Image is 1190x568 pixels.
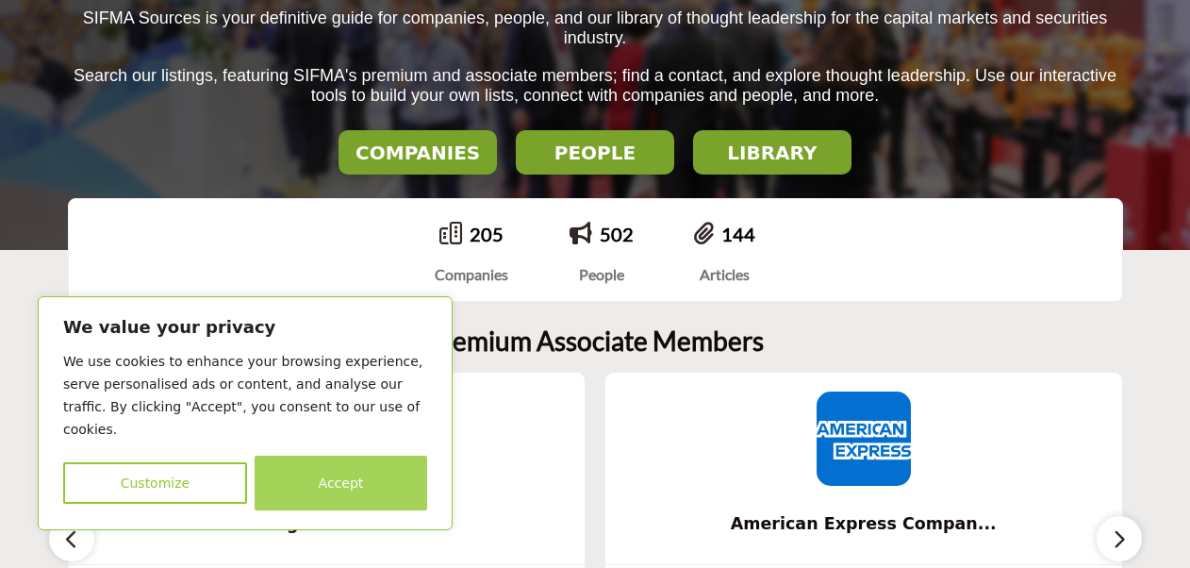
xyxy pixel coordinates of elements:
img: American Express Company [817,392,911,486]
h2: Premium Associate Members [426,326,764,358]
button: LIBRARY [693,130,851,175]
h2: LIBRARY [699,142,846,164]
a: 144 [721,223,755,245]
span: Search our listings, featuring SIFMA's premium and associate members; find a contact, and explore... [74,66,1116,105]
button: Accept [255,456,427,510]
a: American Express Compan... [605,499,1122,549]
div: Articles [694,263,755,286]
button: COMPANIES [339,130,497,175]
b: American Express Company [634,499,1094,549]
span: American Express Compan... [634,511,1094,536]
p: We use cookies to enhance your browsing experience, serve personalised ads or content, and analys... [63,350,427,441]
a: 502 [600,223,634,245]
a: 205 [470,223,504,245]
p: We value your privacy [63,316,427,339]
h2: PEOPLE [521,142,669,164]
button: Customize [63,462,247,504]
span: SIFMA Sources is your definitive guide for companies, people, and our library of thought leadersh... [83,8,1108,47]
h2: COMPANIES [344,142,491,164]
div: Companies [435,263,508,286]
div: People [570,263,634,286]
button: PEOPLE [516,130,674,175]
